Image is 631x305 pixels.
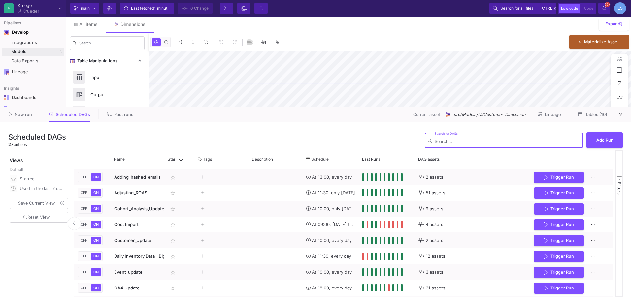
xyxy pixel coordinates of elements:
div: Used in the last 7 days [20,184,64,194]
button: OFF [79,189,88,196]
button: ON [91,221,101,228]
span: Star [168,157,175,162]
div: At 13:00, every day [306,169,355,185]
span: 99+ [605,2,610,7]
button: Trigger Run [534,283,584,294]
div: entries [8,141,66,148]
button: 99+ [598,3,610,14]
a: Navigation iconWidgets [2,104,64,114]
div: Output [86,90,132,100]
div: At 18:00, every day [306,280,355,296]
button: New run [1,109,40,119]
button: OFF [79,173,88,181]
button: Tables (10) [570,109,615,119]
div: K [4,3,14,13]
div: Widgets [12,106,55,112]
span: Trigger Run [550,270,574,275]
span: ON [92,222,100,227]
span: OFF [79,175,88,179]
div: At 10:00, every day [306,233,355,248]
button: Code [582,4,595,13]
span: Adding_hashed_emails [114,174,161,180]
span: 2 assets [426,169,443,185]
span: Trigger Run [550,190,574,195]
button: Trigger Run [534,187,584,199]
button: Reset View [10,212,68,223]
span: Models [11,49,27,54]
span: OFF [79,254,88,258]
h3: Scheduled DAGs [8,133,66,141]
span: k [554,4,556,12]
span: Scheduled DAGs [56,112,90,117]
span: New run [15,112,32,117]
button: Trigger Run [534,235,584,247]
mat-icon: star_border [169,253,177,260]
span: OFF [79,222,88,227]
span: 9 assets [426,201,443,217]
span: Name [114,157,125,162]
span: ctrl [542,4,552,12]
div: At 10:00, only [DATE] [306,201,355,217]
button: Trigger Run [534,203,584,215]
button: ON [91,268,101,276]
button: Last fetched1 minute ago [120,3,174,14]
a: Integrations [2,38,64,47]
span: Lineage [545,112,561,117]
span: src/Models/UI/Customer_Dimension [454,111,525,118]
span: 12 assets [426,249,445,264]
span: 3 assets [426,264,443,280]
div: Press SPACE to select this row. [74,248,613,264]
button: OFF [79,253,88,260]
img: Navigation icon [4,106,9,112]
img: Tab icon [114,22,119,27]
mat-icon: star_border [169,268,177,276]
div: ES [614,2,626,14]
button: Save Current View [10,198,68,209]
img: Navigation icon [4,30,9,35]
span: OFF [79,238,88,243]
span: Description [252,157,273,162]
span: Materialize Asset [584,39,619,44]
div: At 11:30, only [DATE] [306,185,355,201]
mat-icon: star_border [169,284,177,292]
span: 2 assets [426,233,443,248]
button: OFF [79,284,88,291]
button: Scheduled DAGs [41,109,98,119]
div: Views [8,150,71,164]
span: GA4 Update [114,285,140,290]
div: Default [10,166,69,174]
a: Navigation iconLineage [2,67,64,77]
button: Trigger Run [534,251,584,262]
mat-icon: star_border [169,221,177,229]
button: Past runs [99,109,141,119]
img: Navigation icon [4,95,9,100]
button: Input [66,68,149,86]
span: Low code [561,6,578,11]
span: Adjusting_ROAS [114,190,147,195]
span: Add Run [596,138,614,143]
div: Dimensions [120,22,146,27]
button: Trigger Run [534,172,584,183]
input: Search [79,42,142,47]
mat-icon: star_border [169,173,177,181]
span: Table Manipulations [75,58,117,64]
span: Daily Inventory Data - BigQuery [114,254,178,259]
input: Search... [435,139,580,144]
button: OFF [79,268,88,276]
span: 31 assets [426,280,445,296]
span: Event_update [114,269,143,275]
mat-icon: star_border [169,205,177,213]
span: ON [92,254,100,258]
button: ctrlk [540,4,552,12]
div: Press SPACE to select this row. [74,264,613,280]
mat-icon: star_border [169,237,177,245]
div: Dashboards [12,95,55,100]
button: Trigger Run [534,219,584,231]
img: UI Model [444,111,451,118]
span: ON [92,206,100,211]
span: Trigger Run [550,222,574,227]
span: 27 [8,142,14,147]
span: OFF [79,286,88,290]
button: OFF [79,237,88,244]
button: main [70,3,99,14]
